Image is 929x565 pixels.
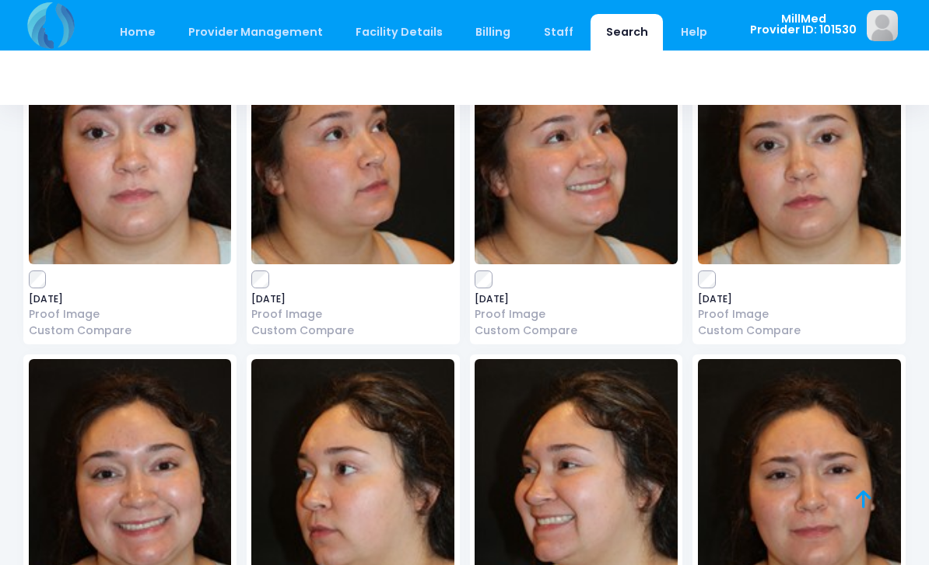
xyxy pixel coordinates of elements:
[698,31,901,264] img: image
[29,306,232,323] a: Proof Image
[461,14,526,51] a: Billing
[341,14,458,51] a: Facility Details
[698,295,901,304] span: [DATE]
[29,31,232,264] img: image
[29,323,232,339] a: Custom Compare
[251,31,454,264] img: image
[475,323,678,339] a: Custom Compare
[867,10,898,41] img: image
[104,14,170,51] a: Home
[591,14,663,51] a: Search
[251,306,454,323] a: Proof Image
[750,13,857,36] span: MillMed Provider ID: 101530
[251,295,454,304] span: [DATE]
[698,306,901,323] a: Proof Image
[666,14,723,51] a: Help
[475,295,678,304] span: [DATE]
[475,306,678,323] a: Proof Image
[528,14,588,51] a: Staff
[251,323,454,339] a: Custom Compare
[29,295,232,304] span: [DATE]
[173,14,338,51] a: Provider Management
[698,323,901,339] a: Custom Compare
[475,31,678,264] img: image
